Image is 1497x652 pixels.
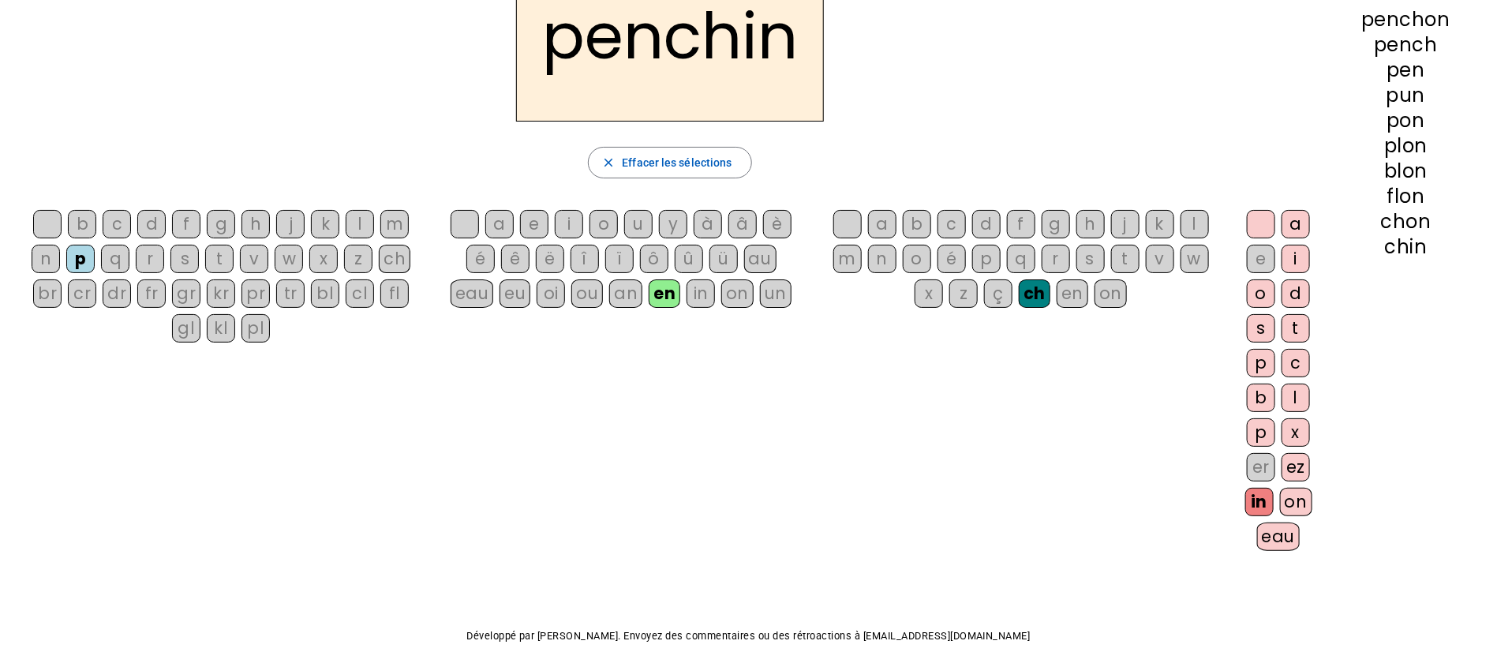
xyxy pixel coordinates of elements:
div: ch [1019,279,1050,308]
div: plon [1340,137,1472,156]
div: pen [1340,61,1472,80]
div: ch [379,245,410,273]
div: penchon [1340,10,1472,29]
div: a [868,210,896,238]
div: c [103,210,131,238]
mat-icon: close [601,156,616,170]
button: Effacer les sélections [588,147,751,178]
div: z [344,245,372,273]
div: v [240,245,268,273]
div: g [1042,210,1070,238]
div: ez [1282,453,1310,482]
div: é [466,245,495,273]
div: r [136,245,164,273]
div: b [68,210,96,238]
div: oi [537,279,565,308]
div: p [66,245,95,273]
div: eau [1257,523,1301,551]
div: g [207,210,235,238]
div: in [1245,488,1274,516]
div: j [276,210,305,238]
div: flon [1340,187,1472,206]
div: h [241,210,270,238]
div: y [659,210,687,238]
div: pl [241,314,270,343]
div: q [101,245,129,273]
div: l [1181,210,1209,238]
div: t [1111,245,1140,273]
div: on [1280,488,1312,516]
div: m [833,245,862,273]
div: pon [1340,111,1472,130]
div: k [311,210,339,238]
div: v [1146,245,1174,273]
div: â [728,210,757,238]
div: cr [68,279,96,308]
div: a [485,210,514,238]
div: ï [605,245,634,273]
div: a [1282,210,1310,238]
div: z [949,279,978,308]
div: w [1181,245,1209,273]
div: fr [137,279,166,308]
div: q [1007,245,1035,273]
div: c [1282,349,1310,377]
div: ê [501,245,530,273]
div: ç [984,279,1012,308]
div: chin [1340,238,1472,257]
div: on [1095,279,1127,308]
div: gr [172,279,200,308]
div: er [1247,453,1275,482]
div: un [760,279,792,308]
div: o [589,210,618,238]
div: w [275,245,303,273]
div: t [205,245,234,273]
div: o [1247,279,1275,308]
div: é [937,245,966,273]
div: ô [640,245,668,273]
div: gl [172,314,200,343]
div: en [649,279,680,308]
div: f [172,210,200,238]
div: o [903,245,931,273]
div: c [937,210,966,238]
div: p [1247,418,1275,447]
div: pr [241,279,270,308]
div: x [1282,418,1310,447]
div: eu [500,279,530,308]
div: blon [1340,162,1472,181]
div: l [346,210,374,238]
div: fl [380,279,409,308]
div: h [1076,210,1105,238]
div: u [624,210,653,238]
div: û [675,245,703,273]
div: k [1146,210,1174,238]
div: m [380,210,409,238]
div: ou [571,279,603,308]
div: en [1057,279,1088,308]
div: bl [311,279,339,308]
div: kl [207,314,235,343]
div: e [520,210,548,238]
div: ü [709,245,738,273]
div: chon [1340,212,1472,231]
div: ë [536,245,564,273]
div: s [1076,245,1105,273]
div: s [1247,314,1275,343]
div: eau [451,279,494,308]
div: on [721,279,754,308]
div: br [33,279,62,308]
div: dr [103,279,131,308]
div: l [1282,384,1310,412]
div: i [555,210,583,238]
div: an [609,279,642,308]
div: au [744,245,777,273]
div: r [1042,245,1070,273]
div: kr [207,279,235,308]
div: x [915,279,943,308]
div: e [1247,245,1275,273]
div: pench [1340,36,1472,54]
div: s [170,245,199,273]
div: in [687,279,715,308]
div: tr [276,279,305,308]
